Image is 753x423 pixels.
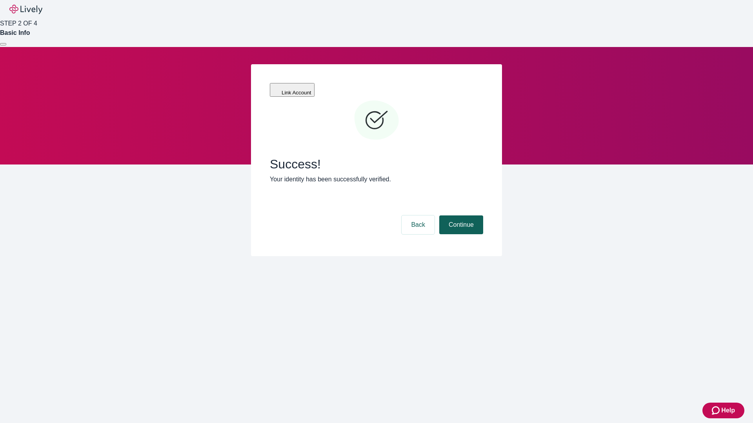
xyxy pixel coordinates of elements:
svg: Zendesk support icon [712,406,721,415]
span: Help [721,406,735,415]
button: Link Account [270,83,315,97]
button: Continue [439,215,483,234]
button: Back [402,215,435,234]
svg: Checkmark icon [353,97,400,144]
p: Your identity has been successfully verified. [270,175,483,184]
button: Zendesk support iconHelp [702,403,744,418]
span: Success! [270,157,483,172]
img: Lively [9,5,42,14]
